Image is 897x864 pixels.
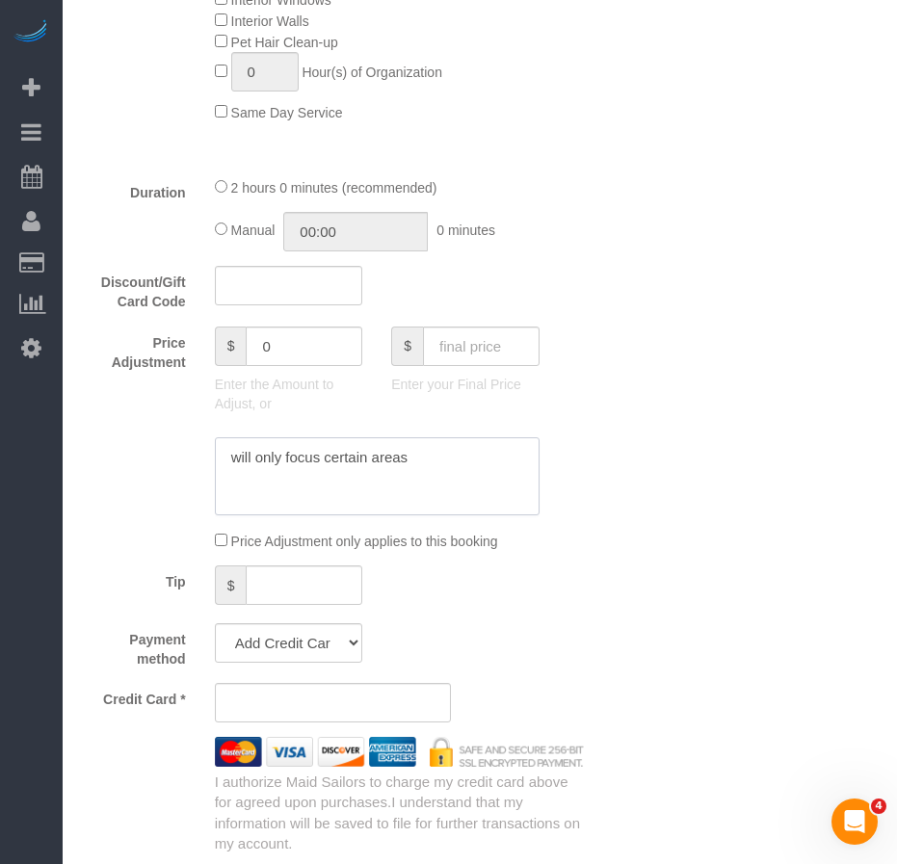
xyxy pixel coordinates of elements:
[67,565,200,591] label: Tip
[871,799,886,814] span: 4
[231,13,309,29] span: Interior Walls
[12,19,50,46] img: Automaid Logo
[215,794,580,851] span: I understand that my information will be saved to file for further transactions on my account.
[200,737,598,766] img: credit cards
[67,683,200,709] label: Credit Card *
[231,35,338,50] span: Pet Hair Clean-up
[302,65,442,80] span: Hour(s) of Organization
[231,180,437,196] span: 2 hours 0 minutes (recommended)
[391,375,540,394] p: Enter your Final Price
[231,694,435,712] iframe: Secure card payment input frame
[231,534,498,549] span: Price Adjustment only applies to this booking
[423,327,540,366] input: final price
[67,266,200,311] label: Discount/Gift Card Code
[200,772,598,854] div: I authorize Maid Sailors to charge my credit card above for agreed upon purchases.
[231,105,343,120] span: Same Day Service
[391,327,423,366] span: $
[67,327,200,372] label: Price Adjustment
[67,623,200,668] label: Payment method
[215,375,363,413] p: Enter the Amount to Adjust, or
[215,327,247,366] span: $
[67,176,200,202] label: Duration
[831,799,878,845] iframe: Intercom live chat
[436,223,495,238] span: 0 minutes
[231,223,276,238] span: Manual
[215,565,247,605] span: $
